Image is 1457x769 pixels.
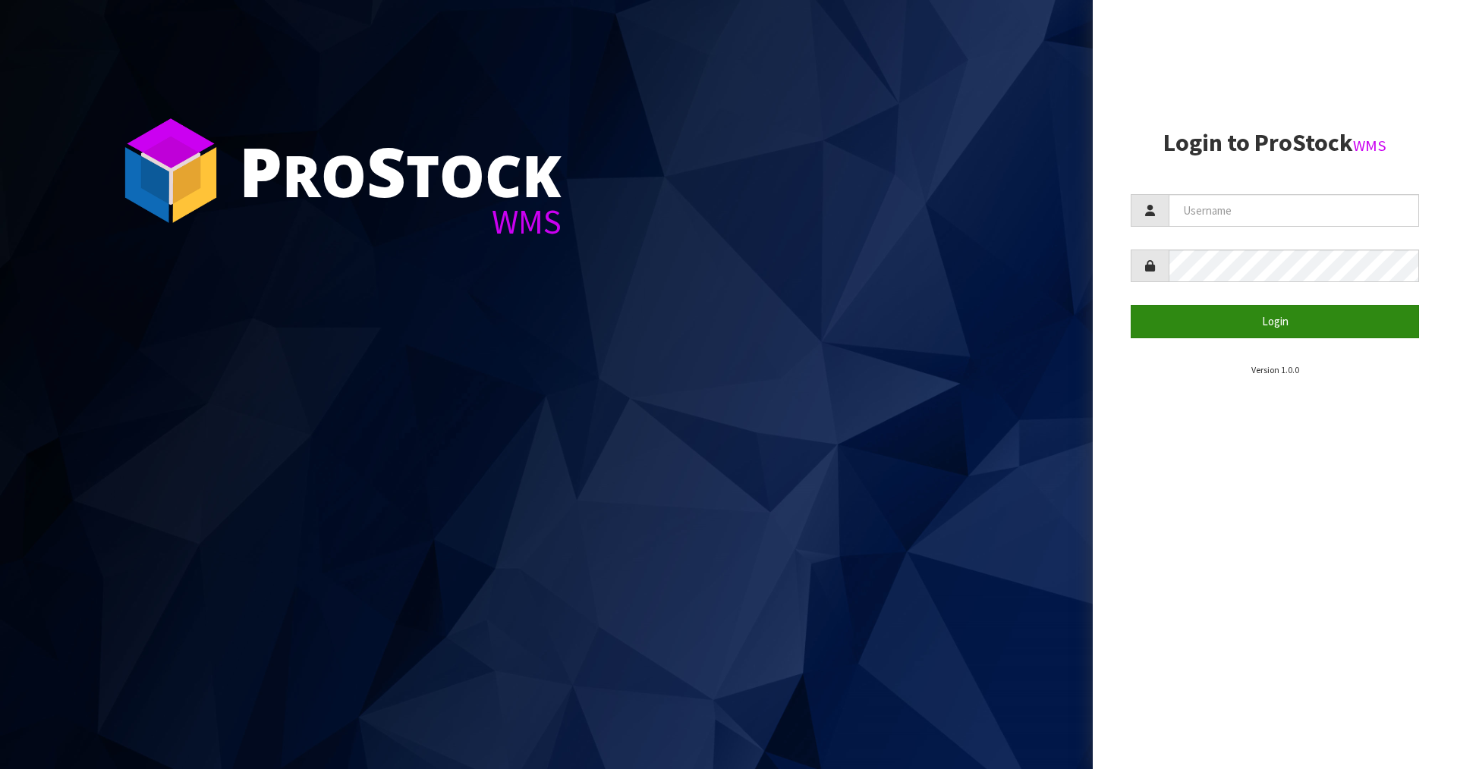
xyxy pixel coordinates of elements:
span: P [239,124,282,217]
img: ProStock Cube [114,114,228,228]
span: S [367,124,406,217]
div: WMS [239,205,562,239]
small: Version 1.0.0 [1251,364,1299,375]
input: Username [1169,194,1419,227]
h2: Login to ProStock [1131,130,1419,156]
button: Login [1131,305,1419,337]
div: ro tock [239,137,562,205]
small: WMS [1353,136,1386,155]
